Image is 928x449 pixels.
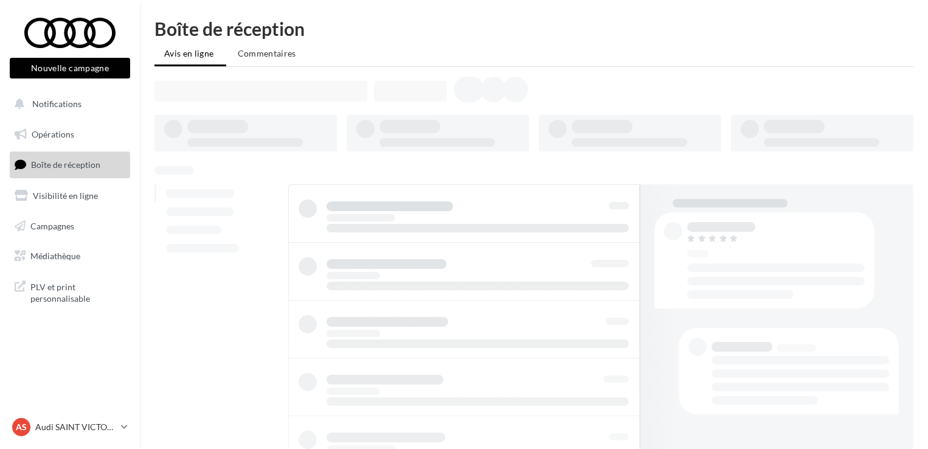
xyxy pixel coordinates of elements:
[7,183,133,209] a: Visibilité en ligne
[7,91,128,117] button: Notifications
[238,48,296,58] span: Commentaires
[33,190,98,201] span: Visibilité en ligne
[7,122,133,147] a: Opérations
[7,151,133,178] a: Boîte de réception
[32,129,74,139] span: Opérations
[10,416,130,439] a: AS Audi SAINT VICTORET
[7,243,133,269] a: Médiathèque
[16,421,27,433] span: AS
[10,58,130,78] button: Nouvelle campagne
[31,159,100,170] span: Boîte de réception
[30,220,74,231] span: Campagnes
[30,279,125,305] span: PLV et print personnalisable
[154,19,913,38] div: Boîte de réception
[35,421,116,433] p: Audi SAINT VICTORET
[7,274,133,310] a: PLV et print personnalisable
[7,214,133,239] a: Campagnes
[30,251,80,261] span: Médiathèque
[32,99,81,109] span: Notifications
